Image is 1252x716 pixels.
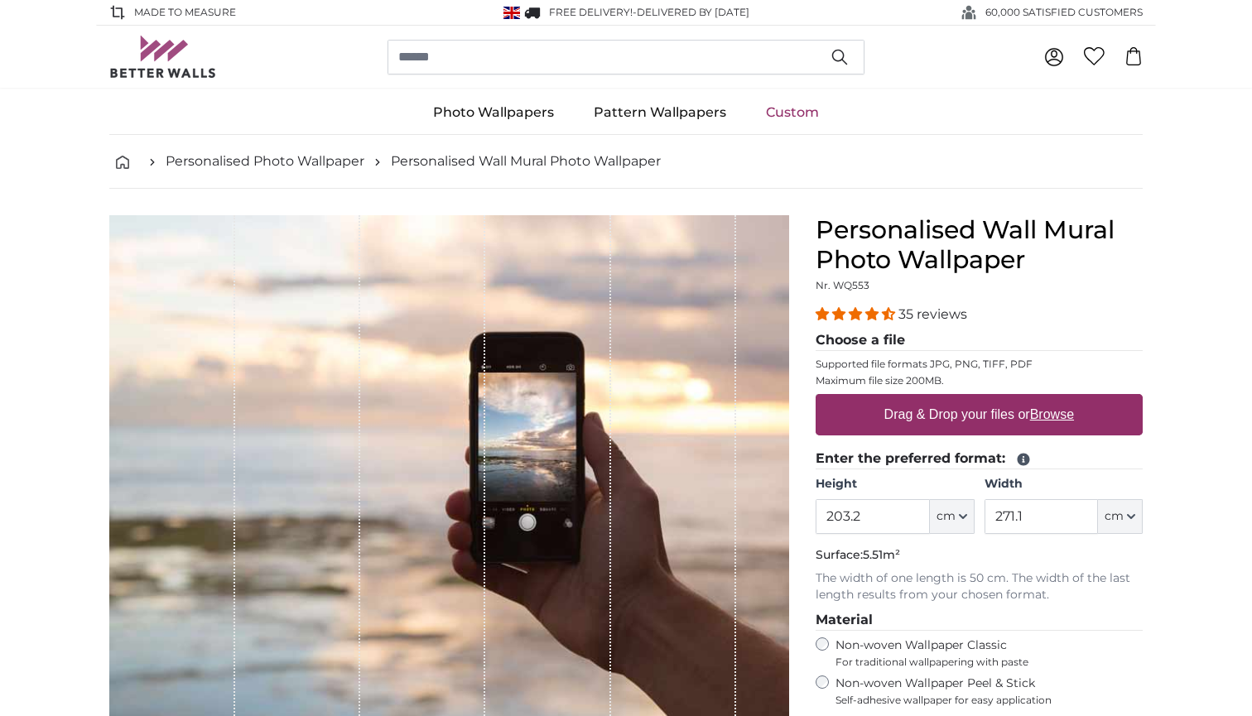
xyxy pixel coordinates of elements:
span: Nr. WQ553 [816,279,869,291]
legend: Enter the preferred format: [816,449,1143,469]
label: Height [816,476,974,493]
label: Non-woven Wallpaper Classic [835,637,1143,669]
span: Self-adhesive wallpaper for easy application [835,694,1143,707]
span: Made to Measure [134,5,236,20]
span: 5.51m² [863,547,900,562]
img: Betterwalls [109,36,217,78]
p: Maximum file size 200MB. [816,374,1143,387]
span: Delivered by [DATE] [637,6,749,18]
p: The width of one length is 50 cm. The width of the last length results from your chosen format. [816,570,1143,603]
legend: Choose a file [816,330,1143,351]
a: Personalised Wall Mural Photo Wallpaper [391,151,661,171]
h1: Personalised Wall Mural Photo Wallpaper [816,215,1143,275]
a: Custom [746,91,839,134]
span: 4.34 stars [816,306,898,322]
legend: Material [816,610,1143,631]
span: 35 reviews [898,306,967,322]
label: Non-woven Wallpaper Peel & Stick [835,675,1143,707]
img: United Kingdom [503,7,520,19]
a: Photo Wallpapers [413,91,574,134]
a: Pattern Wallpapers [574,91,746,134]
p: Supported file formats JPG, PNG, TIFF, PDF [816,358,1143,371]
span: cm [1105,508,1124,525]
nav: breadcrumbs [109,135,1143,189]
button: cm [1098,499,1143,534]
label: Width [985,476,1143,493]
span: - [633,6,749,18]
u: Browse [1030,407,1074,421]
button: cm [930,499,975,534]
label: Drag & Drop your files or [878,398,1081,431]
span: cm [937,508,956,525]
span: 60,000 SATISFIED CUSTOMERS [985,5,1143,20]
p: Surface: [816,547,1143,564]
span: For traditional wallpapering with paste [835,656,1143,669]
a: Personalised Photo Wallpaper [166,151,364,171]
span: FREE delivery! [549,6,633,18]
